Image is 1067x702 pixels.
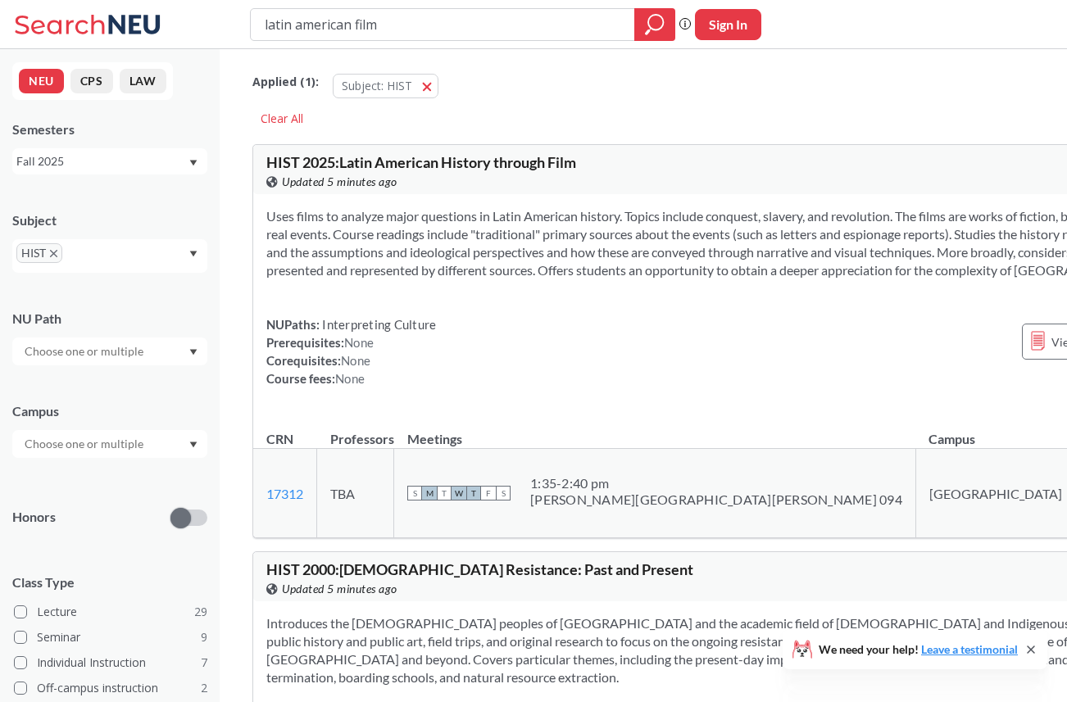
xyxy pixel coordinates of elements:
button: CPS [70,69,113,93]
td: TBA [317,449,394,538]
th: Meetings [394,414,916,449]
span: Class Type [12,573,207,591]
input: Choose one or multiple [16,434,154,454]
div: 1:35 - 2:40 pm [530,475,902,491]
span: 9 [201,628,207,646]
span: We need your help! [819,644,1018,655]
p: Honors [12,508,56,527]
div: CRN [266,430,293,448]
button: NEU [19,69,64,93]
svg: Dropdown arrow [189,349,198,356]
button: Subject: HIST [333,74,438,98]
span: HISTX to remove pill [16,243,62,263]
span: Subject: HIST [342,78,412,93]
div: Dropdown arrow [12,430,207,458]
span: S [407,486,422,500]
svg: magnifying glass [645,13,665,36]
span: None [341,353,370,368]
div: magnifying glass [634,8,675,41]
span: S [496,486,511,500]
svg: Dropdown arrow [189,442,198,448]
span: T [437,486,452,500]
span: Applied ( 1 ): [252,73,319,91]
label: Individual Instruction [14,652,207,673]
svg: X to remove pill [50,250,57,257]
input: Choose one or multiple [16,342,154,361]
span: HIST 2025 : Latin American History through Film [266,153,576,171]
input: Class, professor, course number, "phrase" [263,11,623,38]
div: Fall 2025Dropdown arrow [12,148,207,174]
label: Lecture [14,601,207,623]
span: 2 [201,679,207,697]
a: 17312 [266,486,303,501]
div: Fall 2025 [16,152,188,170]
th: Professors [317,414,394,449]
div: NU Path [12,310,207,328]
span: 7 [201,654,207,672]
a: Leave a testimonial [921,642,1018,656]
div: [PERSON_NAME][GEOGRAPHIC_DATA][PERSON_NAME] 094 [530,491,902,508]
div: Campus [12,402,207,420]
span: None [344,335,374,350]
div: NUPaths: Prerequisites: Corequisites: Course fees: [266,315,436,387]
span: Updated 5 minutes ago [282,173,397,191]
div: Subject [12,211,207,229]
span: HIST 2000 : [DEMOGRAPHIC_DATA] Resistance: Past and Present [266,560,693,578]
div: Dropdown arrow [12,337,207,365]
svg: Dropdown arrow [189,160,198,166]
button: LAW [120,69,166,93]
div: Semesters [12,120,207,138]
span: M [422,486,437,500]
svg: Dropdown arrow [189,251,198,257]
span: Updated 5 minutes ago [282,580,397,598]
div: Clear All [252,106,311,131]
span: None [335,371,365,386]
span: W [452,486,466,500]
span: F [481,486,496,500]
button: Sign In [695,9,761,40]
span: 29 [194,603,207,621]
label: Off-campus instruction [14,677,207,699]
span: T [466,486,481,500]
div: HISTX to remove pillDropdown arrow [12,239,207,273]
label: Seminar [14,627,207,648]
span: Interpreting Culture [320,317,436,332]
